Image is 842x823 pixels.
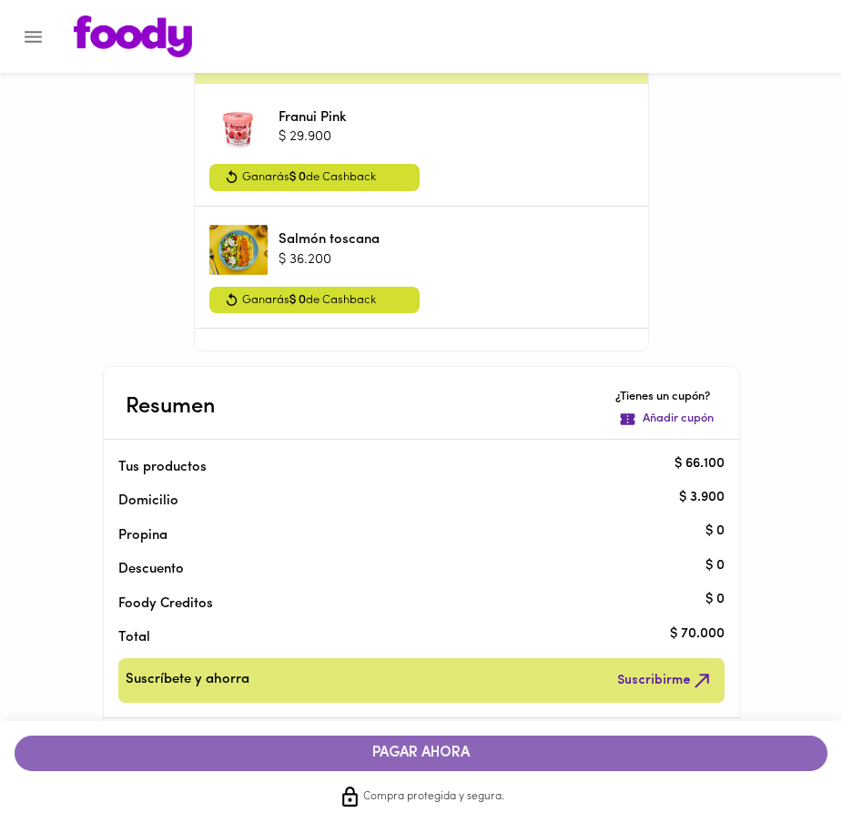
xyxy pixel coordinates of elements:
[118,492,178,511] p: Domicilio
[670,625,725,644] p: $ 70.000
[643,411,714,428] p: Añadir cupón
[118,594,695,614] p: Foody Creditos
[363,788,504,807] span: Compra protegida y segura.
[242,168,376,188] span: Ganarás de Cashback
[675,454,725,473] p: $ 66.100
[279,108,347,127] p: Franui Pink
[615,407,717,432] button: Añadir cupón
[279,230,380,249] p: Salmón toscana
[126,669,249,692] span: Suscríbete y ahorra
[755,736,842,823] iframe: Messagebird Livechat Widget
[617,669,714,692] span: Suscribirme
[209,221,268,279] div: Salmón toscana
[289,171,306,183] span: $ 0
[289,294,306,306] span: $ 0
[614,666,717,696] button: Suscribirme
[705,523,725,542] p: $ 0
[209,98,268,157] div: Franui Pink
[279,127,347,147] p: $ 29.900
[679,488,725,507] p: $ 3.900
[615,389,717,406] p: ¿Tienes un cupón?
[242,290,376,310] span: Ganarás de Cashback
[705,591,725,610] p: $ 0
[15,736,827,771] button: PAGAR AHORA
[118,458,695,477] p: Tus productos
[118,526,695,545] p: Propina
[74,15,192,57] img: logo.png
[126,391,216,423] p: Resumen
[118,560,184,579] p: Descuento
[11,15,56,59] button: Menu
[33,745,809,762] span: PAGAR AHORA
[118,628,695,647] p: Total
[279,250,380,269] p: $ 36.200
[705,556,725,575] p: $ 0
